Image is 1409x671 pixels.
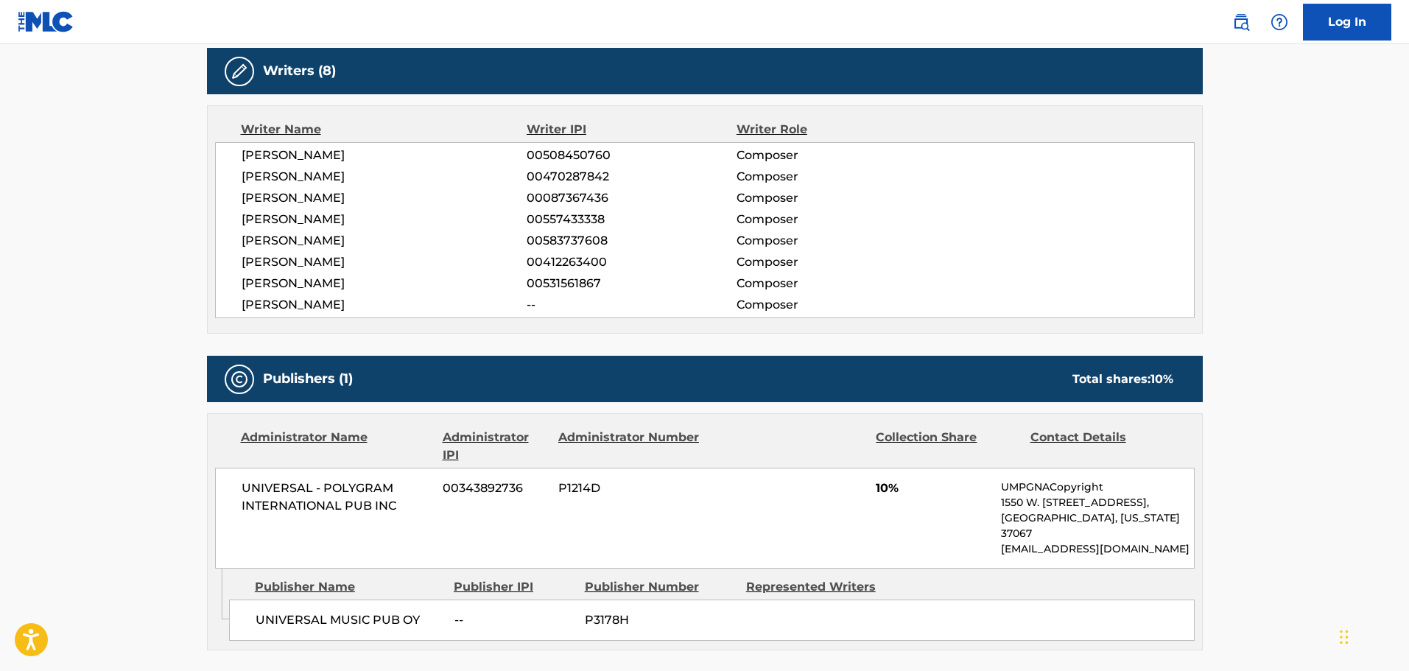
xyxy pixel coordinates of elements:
[1335,600,1409,671] div: Chat-widget
[231,63,248,80] img: Writers
[746,578,896,596] div: Represented Writers
[876,479,990,497] span: 10%
[737,253,927,271] span: Composer
[876,429,1019,464] div: Collection Share
[737,296,927,314] span: Composer
[1072,370,1173,388] div: Total shares:
[1001,541,1193,557] p: [EMAIL_ADDRESS][DOMAIN_NAME]
[1030,429,1173,464] div: Contact Details
[737,121,927,138] div: Writer Role
[527,168,736,186] span: 00470287842
[1271,13,1288,31] img: help
[527,253,736,271] span: 00412263400
[527,275,736,292] span: 00531561867
[242,479,432,515] span: UNIVERSAL - POLYGRAM INTERNATIONAL PUB INC
[527,147,736,164] span: 00508450760
[737,275,927,292] span: Composer
[737,189,927,207] span: Composer
[737,232,927,250] span: Composer
[585,578,735,596] div: Publisher Number
[241,429,432,464] div: Administrator Name
[1001,510,1193,541] p: [GEOGRAPHIC_DATA], [US_STATE] 37067
[1232,13,1250,31] img: search
[242,147,527,164] span: [PERSON_NAME]
[1226,7,1256,37] a: Public Search
[1001,495,1193,510] p: 1550 W. [STREET_ADDRESS],
[527,211,736,228] span: 00557433338
[1335,600,1409,671] iframe: Chat Widget
[1340,615,1349,659] div: Vedä
[737,168,927,186] span: Composer
[454,611,574,629] span: --
[256,611,443,629] span: UNIVERSAL MUSIC PUB OY
[527,121,737,138] div: Writer IPI
[527,232,736,250] span: 00583737608
[231,370,248,388] img: Publishers
[454,578,574,596] div: Publisher IPI
[443,429,547,464] div: Administrator IPI
[242,232,527,250] span: [PERSON_NAME]
[242,168,527,186] span: [PERSON_NAME]
[242,296,527,314] span: [PERSON_NAME]
[1265,7,1294,37] div: Help
[737,211,927,228] span: Composer
[527,189,736,207] span: 00087367436
[527,296,736,314] span: --
[585,611,735,629] span: P3178H
[558,429,701,464] div: Administrator Number
[737,147,927,164] span: Composer
[1303,4,1391,41] a: Log In
[443,479,547,497] span: 00343892736
[263,63,336,80] h5: Writers (8)
[1150,372,1173,386] span: 10 %
[241,121,527,138] div: Writer Name
[242,275,527,292] span: [PERSON_NAME]
[255,578,443,596] div: Publisher Name
[242,211,527,228] span: [PERSON_NAME]
[558,479,701,497] span: P1214D
[263,370,353,387] h5: Publishers (1)
[242,253,527,271] span: [PERSON_NAME]
[242,189,527,207] span: [PERSON_NAME]
[1001,479,1193,495] p: UMPGNACopyright
[18,11,74,32] img: MLC Logo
